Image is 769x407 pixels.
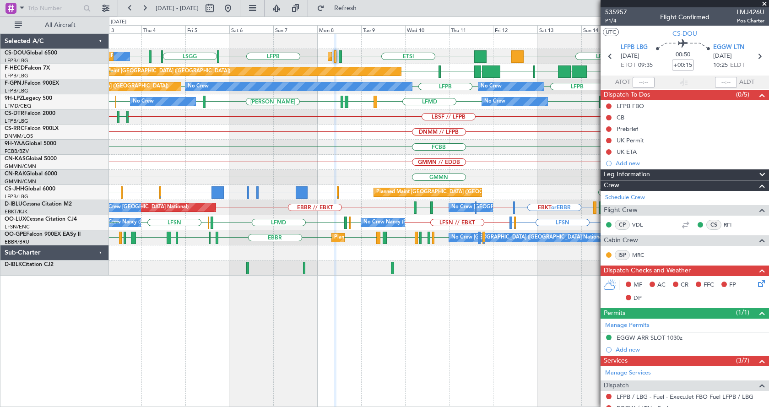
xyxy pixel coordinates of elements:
[5,141,56,147] a: 9H-YAAGlobal 5000
[704,281,714,290] span: FFC
[657,281,666,290] span: AC
[729,281,736,290] span: FP
[605,17,627,25] span: P1/4
[313,1,368,16] button: Refresh
[5,141,25,147] span: 9H-YAA
[616,159,764,167] div: Add new
[621,52,639,61] span: [DATE]
[5,65,50,71] a: F-HECDFalcon 7X
[334,231,500,244] div: Planned Maint [GEOGRAPHIC_DATA] ([GEOGRAPHIC_DATA] National)
[605,369,651,378] a: Manage Services
[616,346,764,353] div: Add new
[737,7,764,17] span: LMJ426U
[603,28,619,36] button: UTC
[660,12,709,22] div: Flight Confirmed
[5,232,26,237] span: OO-GPE
[5,50,26,56] span: CS-DOU
[638,61,653,70] span: 09:35
[5,65,25,71] span: F-HECD
[330,49,475,63] div: Planned Maint [GEOGRAPHIC_DATA] ([GEOGRAPHIC_DATA])
[5,223,30,230] a: LFSN/ENC
[376,185,520,199] div: Planned Maint [GEOGRAPHIC_DATA] ([GEOGRAPHIC_DATA])
[605,7,627,17] span: 535957
[633,77,655,88] input: --:--
[141,25,185,33] div: Thu 4
[484,95,505,109] div: No Crew
[5,111,24,116] span: CS-DTR
[326,5,365,11] span: Refresh
[617,334,682,342] div: EGGW ARR SLOT 1030z
[617,136,644,144] div: UK Permit
[617,148,637,156] div: UK ETA
[5,148,29,155] a: FCBB/BZV
[100,216,154,229] div: No Crew Nancy (Essey)
[481,80,502,93] div: No Crew
[24,22,97,28] span: All Aircraft
[634,281,642,290] span: MF
[5,201,72,207] a: D-IBLUCessna Citation M2
[736,90,749,99] span: (0/5)
[713,52,732,61] span: [DATE]
[604,266,691,276] span: Dispatch Checks and Weather
[672,29,697,38] span: CS-DOU
[617,125,638,133] div: Prebrief
[5,186,55,192] a: CS-JHHGlobal 6000
[5,193,28,200] a: LFPB/LBG
[273,25,317,33] div: Sun 7
[615,250,630,260] div: ISP
[730,61,745,70] span: ELDT
[363,216,418,229] div: No Crew Nancy (Essey)
[188,80,209,93] div: No Crew
[5,57,28,64] a: LFPB/LBG
[604,90,650,100] span: Dispatch To-Dos
[5,217,26,222] span: OO-LUX
[5,126,24,131] span: CS-RRC
[604,169,650,180] span: Leg Information
[5,163,36,170] a: GMMN/CMN
[5,171,26,177] span: CN-RAK
[5,186,24,192] span: CS-JHH
[111,49,255,63] div: Planned Maint [GEOGRAPHIC_DATA] ([GEOGRAPHIC_DATA])
[449,25,493,33] div: Thu 11
[5,111,55,116] a: CS-DTRFalcon 2000
[5,81,24,86] span: F-GPNJ
[736,308,749,317] span: (1/1)
[10,18,99,33] button: All Aircraft
[5,239,29,245] a: EBBR/BRU
[5,87,28,94] a: LFPB/LBG
[736,356,749,365] span: (3/7)
[617,393,753,401] a: LFPB / LBG - Fuel - ExecuJet FBO Fuel LFPB / LBG
[5,201,22,207] span: D-IBLU
[615,220,630,230] div: CP
[537,25,581,33] div: Sat 13
[493,25,537,33] div: Fri 12
[5,126,59,131] a: CS-RRCFalcon 900LX
[5,178,36,185] a: GMMN/CMN
[617,114,624,121] div: CB
[185,25,229,33] div: Fri 5
[5,96,52,101] a: 9H-LPZLegacy 500
[133,95,154,109] div: No Crew
[97,25,141,33] div: Wed 3
[604,205,638,216] span: Flight Crew
[5,156,57,162] a: CN-KASGlobal 5000
[5,232,81,237] a: OO-GPEFalcon 900EX EASy II
[706,220,721,230] div: CS
[615,78,630,87] span: ATOT
[604,308,625,319] span: Permits
[605,321,650,330] a: Manage Permits
[229,25,273,33] div: Sat 6
[581,25,625,33] div: Sun 14
[5,208,27,215] a: EBKT/KJK
[317,25,361,33] div: Mon 8
[632,221,653,229] a: VDL
[451,201,605,214] div: No Crew [GEOGRAPHIC_DATA] ([GEOGRAPHIC_DATA] National)
[5,50,57,56] a: CS-DOUGlobal 6500
[739,78,754,87] span: ALDT
[634,294,642,303] span: DP
[5,81,59,86] a: F-GPNJFalcon 900EX
[621,61,636,70] span: ETOT
[361,25,405,33] div: Tue 9
[5,72,28,79] a: LFPB/LBG
[604,380,629,391] span: Dispatch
